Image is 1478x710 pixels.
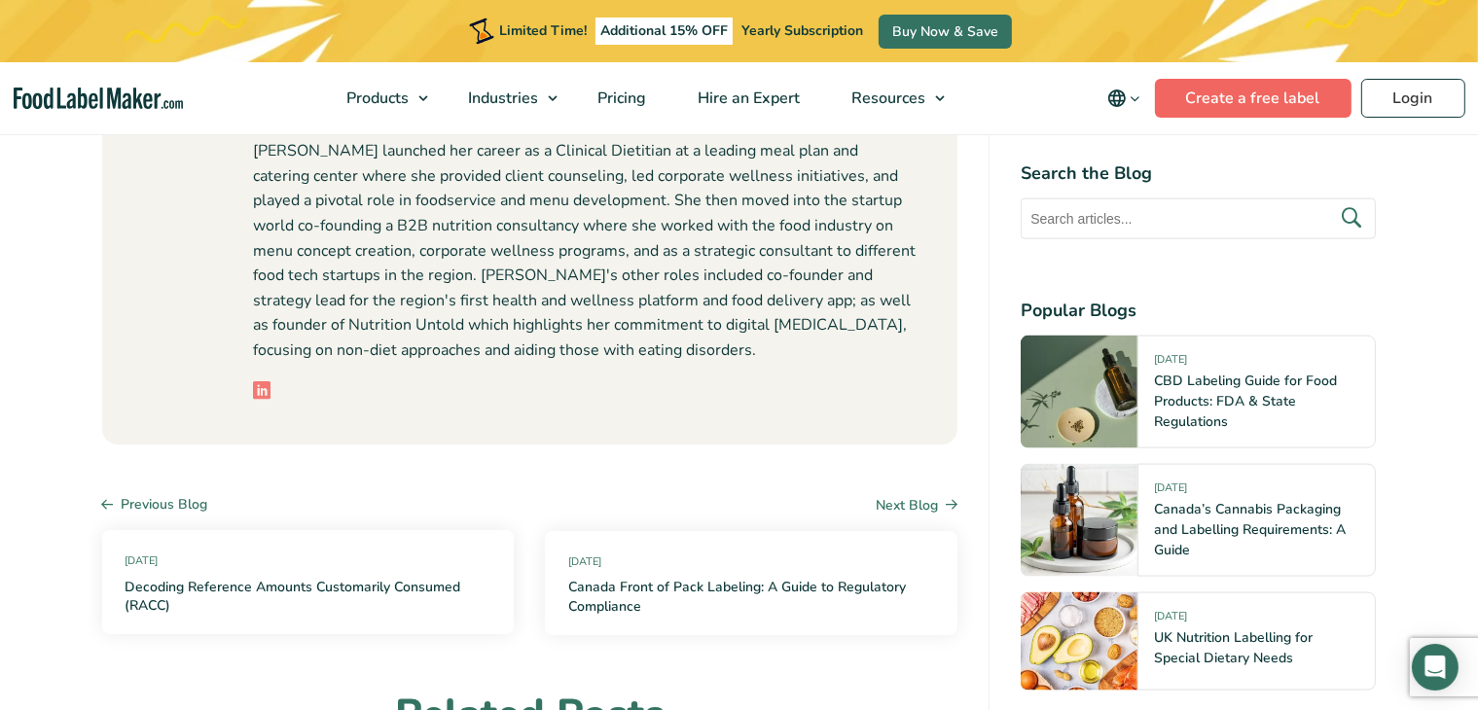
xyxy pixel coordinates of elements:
a: Previous Blog [102,494,208,515]
span: Hire an Expert [692,88,802,109]
div: Open Intercom Messenger [1412,644,1459,691]
span: Resources [846,88,927,109]
a: Pricing [572,62,667,134]
a: UK Nutrition Labelling for Special Dietary Needs [1154,627,1313,666]
a: CBD Labeling Guide for Food Products: FDA & State Regulations [1154,371,1337,430]
p: [PERSON_NAME] launched her career as a Clinical Dietitian at a leading meal plan and catering cen... [254,139,919,363]
a: Buy Now & Save [879,15,1012,49]
span: [DATE] [568,554,934,571]
a: Canada’s Cannabis Packaging and Labelling Requirements: A Guide [1154,499,1346,558]
a: Canada Front of Pack Labeling: A Guide to Regulatory Compliance [568,578,934,616]
a: Create a free label [1155,79,1352,118]
span: Yearly Subscription [741,21,863,40]
span: [DATE] [126,553,491,570]
span: Additional 15% OFF [595,18,733,45]
span: Limited Time! [499,21,587,40]
a: Login [1361,79,1465,118]
h4: Popular Blogs [1021,297,1376,323]
span: Industries [462,88,540,109]
span: [DATE] [1154,351,1187,373]
a: Products [321,62,438,134]
input: Search articles... [1021,197,1376,238]
a: Resources [826,62,955,134]
span: Pricing [592,88,648,109]
span: [DATE] [1154,608,1187,630]
h4: Search the Blog [1021,160,1376,186]
a: Hire an Expert [672,62,821,134]
a: Next Blog [876,495,957,515]
a: Decoding Reference Amounts Customarily Consumed (RACC) [126,578,491,616]
span: [DATE] [1154,479,1187,502]
span: Products [341,88,411,109]
a: Industries [443,62,567,134]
